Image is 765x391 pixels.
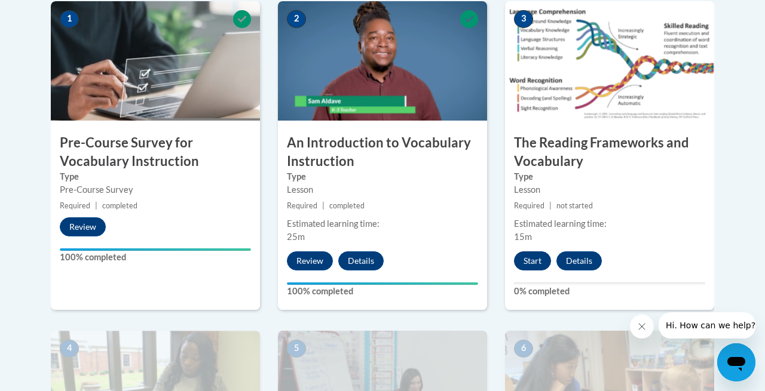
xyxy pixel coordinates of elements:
[287,183,478,196] div: Lesson
[505,1,714,121] img: Course Image
[287,251,333,270] button: Review
[60,340,79,358] span: 4
[514,340,533,358] span: 6
[338,251,384,270] button: Details
[556,201,593,210] span: not started
[287,201,317,210] span: Required
[287,285,478,298] label: 100% completed
[60,10,79,28] span: 1
[60,201,90,210] span: Required
[630,315,654,338] iframe: Close message
[60,248,251,251] div: Your progress
[278,1,487,121] img: Course Image
[514,232,532,242] span: 15m
[287,217,478,230] div: Estimated learning time:
[51,1,260,121] img: Course Image
[102,201,137,210] span: completed
[287,232,305,242] span: 25m
[287,340,306,358] span: 5
[717,343,755,381] iframe: Button to launch messaging window
[287,10,306,28] span: 2
[514,201,544,210] span: Required
[514,170,705,183] label: Type
[278,134,487,171] h3: An Introduction to Vocabulary Instruction
[659,312,755,338] iframe: Message from company
[514,251,551,270] button: Start
[60,251,251,264] label: 100% completed
[60,217,106,236] button: Review
[95,201,97,210] span: |
[51,134,260,171] h3: Pre-Course Survey for Vocabulary Instruction
[287,170,478,183] label: Type
[60,170,251,183] label: Type
[329,201,365,210] span: completed
[514,10,533,28] span: 3
[505,134,714,171] h3: The Reading Frameworks and Vocabulary
[287,282,478,285] div: Your progress
[60,183,251,196] div: Pre-Course Survey
[556,251,602,270] button: Details
[549,201,552,210] span: |
[514,285,705,298] label: 0% completed
[514,183,705,196] div: Lesson
[514,217,705,230] div: Estimated learning time:
[322,201,325,210] span: |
